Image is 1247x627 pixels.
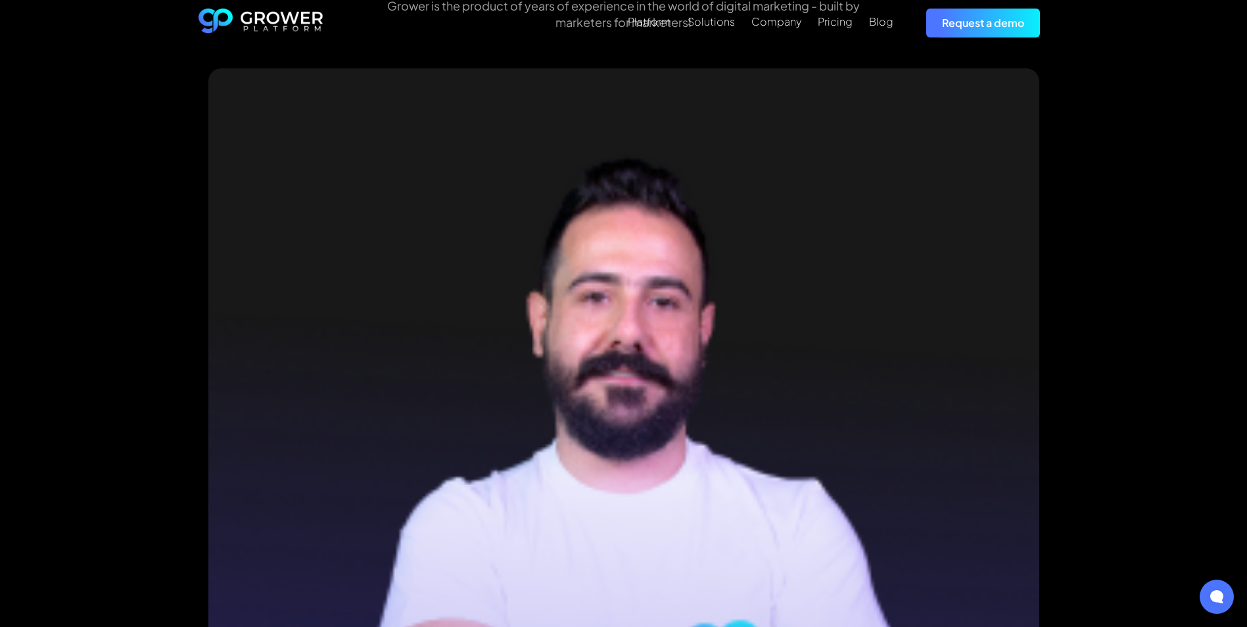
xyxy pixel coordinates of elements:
[818,15,853,28] div: Pricing
[688,14,735,30] a: Solutions
[628,15,671,28] div: Platform
[688,15,735,28] div: Solutions
[751,14,801,30] a: Company
[869,14,893,30] a: Blog
[926,9,1040,37] a: Request a demo
[869,15,893,28] div: Blog
[628,14,671,30] a: Platform
[818,14,853,30] a: Pricing
[751,15,801,28] div: Company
